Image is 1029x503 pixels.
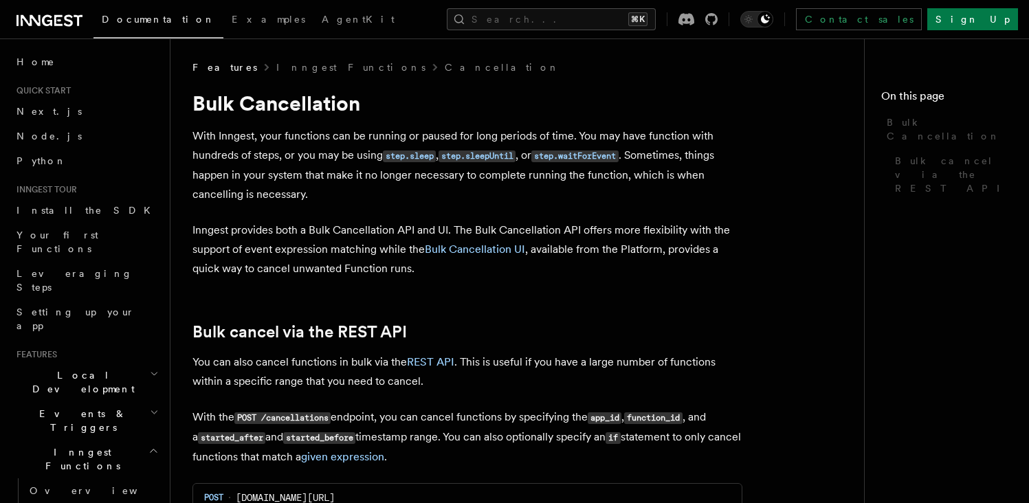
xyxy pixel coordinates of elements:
[16,205,159,216] span: Install the SDK
[628,12,648,26] kbd: ⌘K
[11,363,162,401] button: Local Development
[624,412,682,424] code: function_id
[887,115,1013,143] span: Bulk Cancellation
[439,148,516,161] a: step.sleepUntil
[881,110,1013,148] a: Bulk Cancellation
[11,198,162,223] a: Install the SDK
[11,407,150,434] span: Events & Triggers
[192,407,742,467] p: With the endpoint, you can cancel functions by specifying the , , and a and timestamp range. You ...
[11,99,162,124] a: Next.js
[740,11,773,27] button: Toggle dark mode
[192,126,742,204] p: With Inngest, your functions can be running or paused for long periods of time. You may have func...
[198,432,265,444] code: started_after
[192,221,742,278] p: Inngest provides both a Bulk Cancellation API and UI. The Bulk Cancellation API offers more flexi...
[301,450,384,463] a: given expression
[16,55,55,69] span: Home
[283,432,355,444] code: started_before
[93,4,223,38] a: Documentation
[383,148,436,161] a: step.sleep
[102,14,215,25] span: Documentation
[11,440,162,478] button: Inngest Functions
[445,60,560,74] a: Cancellation
[11,300,162,338] a: Setting up your app
[223,4,313,37] a: Examples
[192,353,742,391] p: You can also cancel functions in bulk via the . This is useful if you have a large number of func...
[234,412,331,424] code: POST /cancellations
[11,124,162,148] a: Node.js
[16,106,82,117] span: Next.js
[531,150,618,162] code: step.waitForEvent
[606,432,620,444] code: if
[204,492,223,503] span: POST
[588,412,621,424] code: app_id
[16,268,133,293] span: Leveraging Steps
[927,8,1018,30] a: Sign Up
[30,485,171,496] span: Overview
[322,14,395,25] span: AgentKit
[11,184,77,195] span: Inngest tour
[313,4,403,37] a: AgentKit
[383,150,436,162] code: step.sleep
[232,14,305,25] span: Examples
[407,355,454,368] a: REST API
[11,445,148,473] span: Inngest Functions
[11,49,162,74] a: Home
[192,322,407,342] a: Bulk cancel via the REST API
[192,91,742,115] h1: Bulk Cancellation
[16,131,82,142] span: Node.js
[11,261,162,300] a: Leveraging Steps
[276,60,425,74] a: Inngest Functions
[11,148,162,173] a: Python
[16,155,67,166] span: Python
[11,85,71,96] span: Quick start
[889,148,1013,201] a: Bulk cancel via the REST API
[16,306,135,331] span: Setting up your app
[192,60,257,74] span: Features
[11,223,162,261] a: Your first Functions
[531,148,618,161] a: step.waitForEvent
[24,478,162,503] a: Overview
[439,150,516,162] code: step.sleepUntil
[11,349,57,360] span: Features
[425,243,525,256] a: Bulk Cancellation UI
[895,154,1013,195] span: Bulk cancel via the REST API
[11,401,162,440] button: Events & Triggers
[881,88,1013,110] h4: On this page
[796,8,922,30] a: Contact sales
[447,8,656,30] button: Search...⌘K
[16,230,98,254] span: Your first Functions
[11,368,150,396] span: Local Development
